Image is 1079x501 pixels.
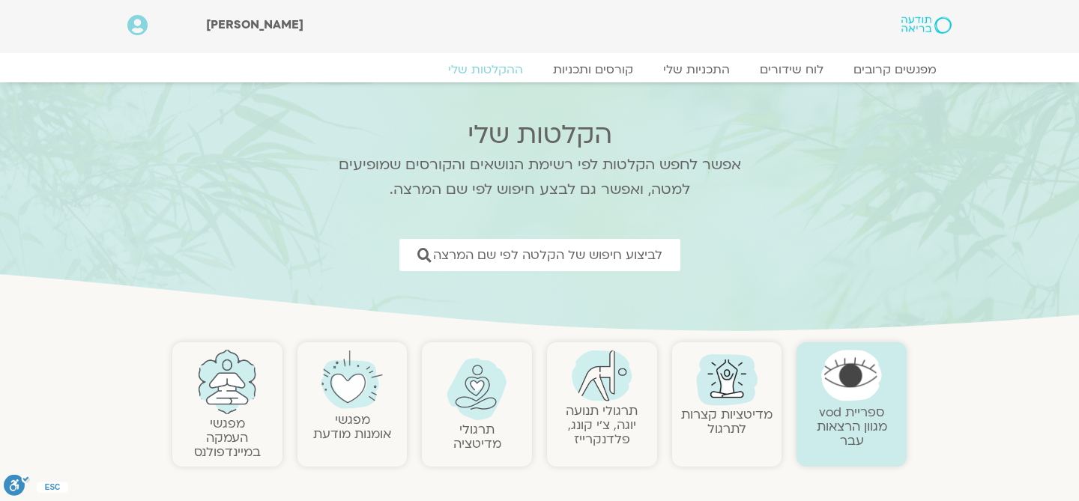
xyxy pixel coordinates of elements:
[566,402,638,448] a: תרגולי תנועהיוגה, צ׳י קונג, פלדנקרייז
[318,153,761,202] p: אפשר לחפש הקלטות לפי רשימת הנושאים והקורסים שמופיעים למטה, ואפשר גם לבצע חיפוש לפי שם המרצה.
[817,404,887,449] a: ספריית vodמגוון הרצאות עבר
[538,62,648,77] a: קורסים ותכניות
[838,62,952,77] a: מפגשים קרובים
[206,16,303,33] span: [PERSON_NAME]
[433,248,662,262] span: לביצוע חיפוש של הקלטה לפי שם המרצה
[453,421,501,452] a: תרגולימדיטציה
[127,62,952,77] nav: Menu
[648,62,745,77] a: התכניות שלי
[318,120,761,150] h2: הקלטות שלי
[433,62,538,77] a: ההקלטות שלי
[745,62,838,77] a: לוח שידורים
[681,406,773,437] a: מדיטציות קצרות לתרגול
[313,411,391,443] a: מפגשיאומנות מודעת
[399,239,680,271] a: לביצוע חיפוש של הקלטה לפי שם המרצה
[194,415,261,461] a: מפגשיהעמקה במיינדפולנס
